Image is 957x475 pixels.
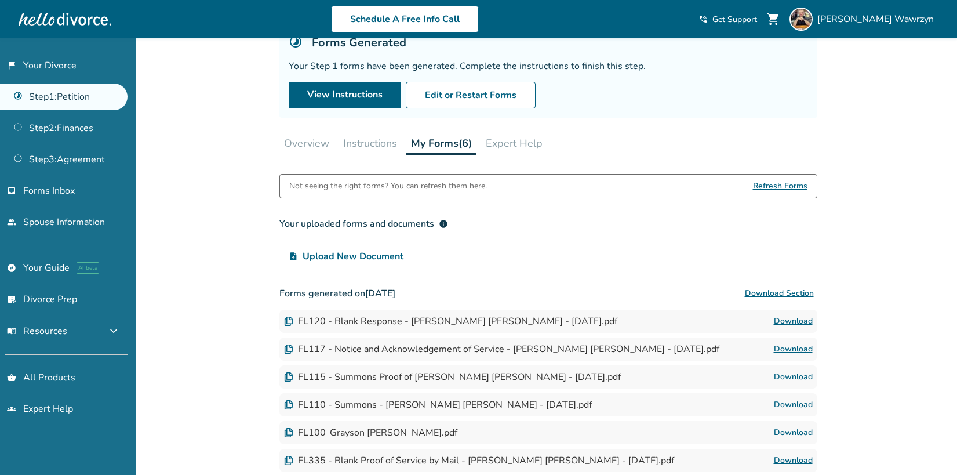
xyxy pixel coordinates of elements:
[331,6,479,32] a: Schedule A Free Info Call
[789,8,813,31] img: Grayson Wawrzyn
[284,456,293,465] img: Document
[7,217,16,227] span: people
[7,327,16,336] span: menu_book
[712,14,757,25] span: Get Support
[284,400,293,409] img: Document
[481,132,547,155] button: Expert Help
[289,252,298,261] span: upload_file
[7,61,16,70] span: flag_2
[439,219,448,229] span: info
[7,263,16,273] span: explore
[7,295,16,304] span: list_alt_check
[289,175,487,198] div: Not seeing the right forms? You can refresh them here.
[774,398,813,412] a: Download
[284,398,592,411] div: FL110 - Summons - [PERSON_NAME] [PERSON_NAME] - [DATE].pdf
[284,454,674,467] div: FL335 - Blank Proof of Service by Mail - [PERSON_NAME] [PERSON_NAME] - [DATE].pdf
[284,426,457,439] div: FL100_Grayson [PERSON_NAME].pdf
[406,82,536,108] button: Edit or Restart Forms
[284,428,293,437] img: Document
[284,315,617,328] div: FL120 - Blank Response - [PERSON_NAME] [PERSON_NAME] - [DATE].pdf
[774,342,813,356] a: Download
[406,132,476,155] button: My Forms(6)
[774,454,813,467] a: Download
[774,314,813,328] a: Download
[279,217,448,231] div: Your uploaded forms and documents
[753,175,807,198] span: Refresh Forms
[284,371,621,383] div: FL115 - Summons Proof of [PERSON_NAME] [PERSON_NAME] - [DATE].pdf
[774,426,813,440] a: Download
[284,372,293,382] img: Document
[107,324,121,338] span: expand_more
[817,13,938,26] span: [PERSON_NAME] Wawrzyn
[284,345,293,354] img: Document
[698,14,708,24] span: phone_in_talk
[284,317,293,326] img: Document
[7,404,16,414] span: groups
[284,343,719,356] div: FL117 - Notice and Acknowledgement of Service - [PERSON_NAME] [PERSON_NAME] - [DATE].pdf
[279,132,334,155] button: Overview
[7,325,67,338] span: Resources
[698,14,757,25] a: phone_in_talkGet Support
[7,373,16,382] span: shopping_basket
[279,282,817,305] h3: Forms generated on [DATE]
[303,249,403,263] span: Upload New Document
[289,60,808,72] div: Your Step 1 forms have been generated. Complete the instructions to finish this step.
[741,282,817,305] button: Download Section
[339,132,402,155] button: Instructions
[774,370,813,384] a: Download
[766,12,780,26] span: shopping_cart
[289,82,401,108] a: View Instructions
[7,186,16,195] span: inbox
[77,262,99,274] span: AI beta
[23,184,75,197] span: Forms Inbox
[312,35,406,50] h5: Forms Generated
